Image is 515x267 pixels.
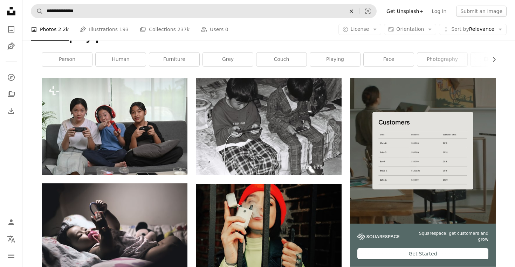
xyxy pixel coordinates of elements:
[4,232,18,246] button: Language
[225,26,228,33] span: 0
[42,123,187,129] a: Young Asian girls playing video games and sitting together on cozy sofa in living room.
[350,78,496,224] img: file-1747939376688-baf9a4a454ffimage
[439,24,507,35] button: Sort byRelevance
[359,5,376,18] button: Visual search
[488,52,496,66] button: scroll list to the right
[4,4,18,20] a: Home — Unsplash
[351,26,369,32] span: License
[427,6,451,17] a: Log in
[4,215,18,229] a: Log in / Sign up
[119,26,129,33] span: 193
[344,5,359,18] button: Clear
[4,70,18,84] a: Explore
[350,78,496,267] a: Squarespace: get customers and growGet Started
[149,52,199,66] a: furniture
[4,39,18,53] a: Illustrations
[42,52,92,66] a: person
[396,26,424,32] span: Orientation
[4,87,18,101] a: Collections
[31,4,377,18] form: Find visuals sitewide
[201,18,228,41] a: Users 0
[338,24,382,35] button: License
[80,18,129,41] a: Illustrations 193
[382,6,427,17] a: Get Unsplash+
[196,229,342,236] a: man in black jacket holding white smartphone
[4,22,18,36] a: Photos
[42,78,187,175] img: Young Asian girls playing video games and sitting together on cozy sofa in living room.
[256,52,307,66] a: couch
[310,52,360,66] a: playing
[364,52,414,66] a: face
[203,52,253,66] a: grey
[4,104,18,118] a: Download History
[451,26,494,33] span: Relevance
[384,24,436,35] button: Orientation
[357,233,399,240] img: file-1747939142011-51e5cc87e3c9
[456,6,507,17] button: Submit an image
[140,18,190,41] a: Collections 237k
[196,78,342,175] img: two young boys sitting on a bed looking at their cell phones
[42,229,187,235] a: girl in pink shirt lying on bed
[4,249,18,263] button: Menu
[417,52,467,66] a: photography
[31,5,43,18] button: Search Unsplash
[196,124,342,130] a: two young boys sitting on a bed looking at their cell phones
[177,26,190,33] span: 237k
[357,248,488,259] div: Get Started
[96,52,146,66] a: human
[408,231,488,243] span: Squarespace: get customers and grow
[451,26,469,32] span: Sort by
